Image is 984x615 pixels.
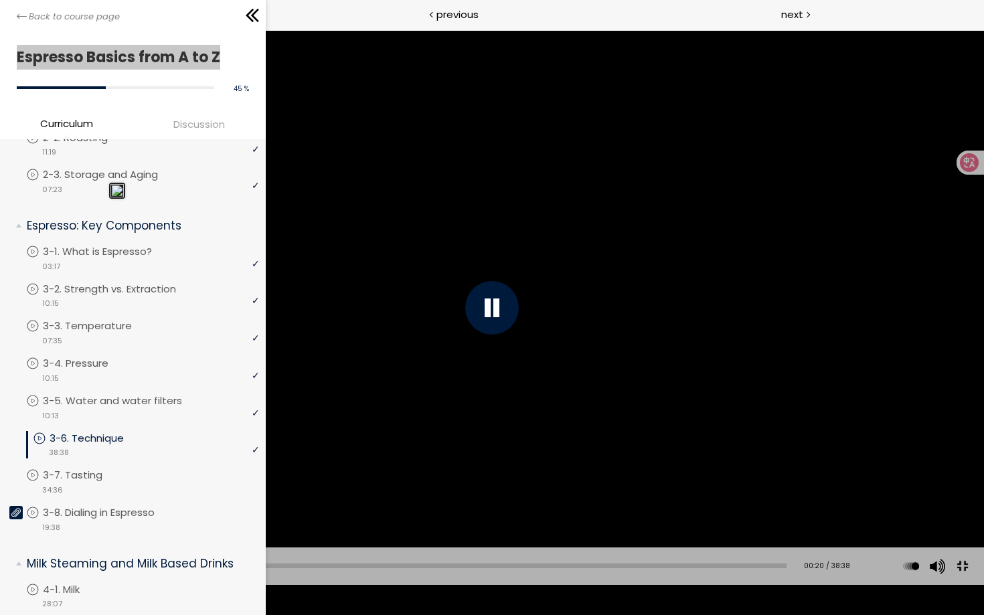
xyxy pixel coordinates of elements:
h1: Espresso Basics from A to Z [17,45,242,70]
a: Back to course page [17,10,120,23]
p: Espresso: Key Components [27,217,249,234]
p: Milk Steaming and Milk Based Drinks [27,555,249,572]
span: 10:13 [42,410,59,422]
p: 2-3. Storage and Aging [43,167,185,182]
span: 10:15 [42,373,59,384]
p: 3-6. Technique [50,431,151,446]
span: 11:19 [42,147,56,158]
p: 3-3. Temperature [43,319,159,333]
span: Discussion [173,116,225,132]
span: 07:35 [42,335,62,347]
span: 07:23 [42,184,62,195]
span: 45 % [234,84,249,94]
button: Play back rate [901,547,921,585]
div: 00:20 [36,540,62,555]
span: 38:38 [49,447,69,458]
p: 3-5. Water and water filters [43,393,209,408]
span: Back to course page [29,10,120,23]
p: 3-4. Pressure [43,356,135,371]
span: 34:36 [42,485,63,496]
span: next [781,7,803,22]
p: 3-1. What is Espresso? [43,244,179,259]
div: Change playback rate [899,547,923,585]
button: Volume [925,547,945,585]
p: 3-7. Tasting [43,468,129,482]
div: 00:20 / 38:38 [799,561,850,572]
span: 10:15 [42,298,59,309]
p: 3-2. Strength vs. Extraction [43,282,203,296]
span: Curriculum [40,116,93,131]
span: 03:17 [42,261,60,272]
span: previous [436,7,479,22]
